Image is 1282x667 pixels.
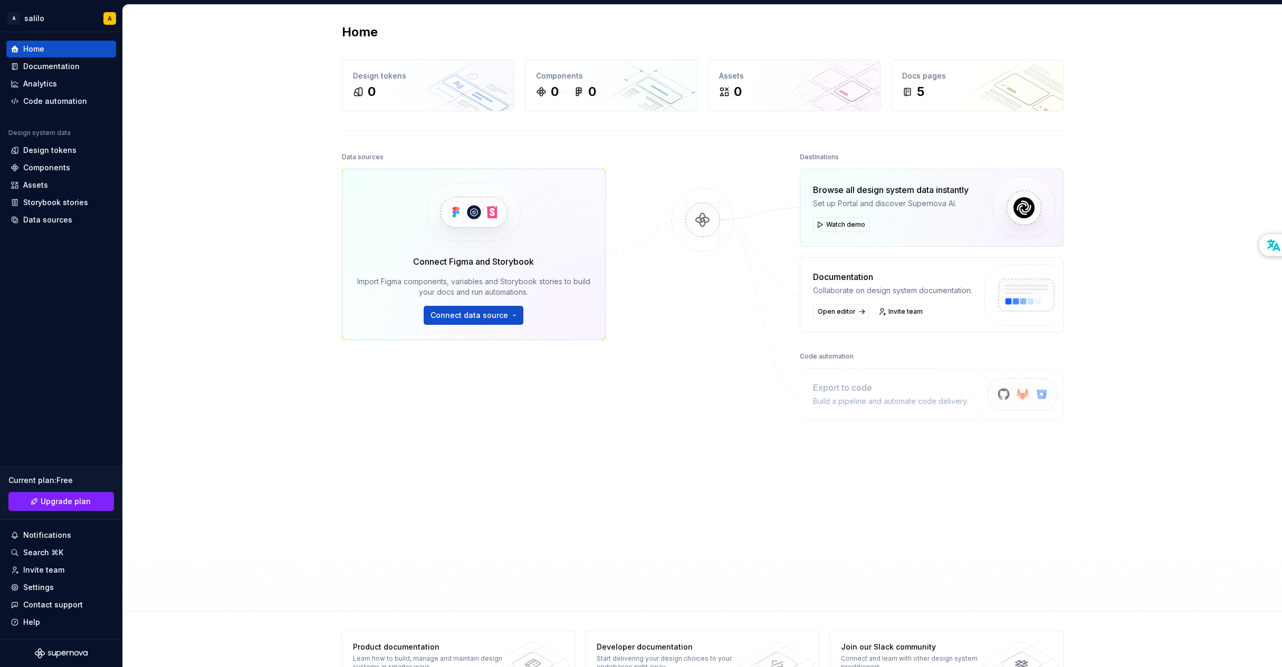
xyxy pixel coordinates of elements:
[342,150,384,165] div: Data sources
[6,614,116,631] button: Help
[888,307,923,316] span: Invite team
[8,129,71,137] div: Design system data
[430,310,508,321] span: Connect data source
[7,12,20,25] div: A
[875,304,927,319] a: Invite team
[841,642,994,652] div: Join our Slack community
[23,197,88,208] div: Storybook stories
[108,14,112,23] div: A
[424,306,523,325] button: Connect data source
[8,492,114,511] a: Upgrade plan
[6,159,116,176] a: Components
[342,60,514,111] a: Design tokens0
[6,194,116,211] a: Storybook stories
[23,61,80,72] div: Documentation
[23,96,87,107] div: Code automation
[2,7,120,30] button: AsaliloA
[813,183,969,196] div: Browse all design system data instantly
[813,285,972,296] div: Collaborate on design system documentation.
[6,142,116,159] a: Design tokens
[6,75,116,92] a: Analytics
[536,71,686,81] div: Components
[353,642,506,652] div: Product documentation
[597,642,750,652] div: Developer documentation
[818,307,856,316] span: Open editor
[353,71,503,81] div: Design tokens
[24,13,44,24] div: salilo
[23,162,70,173] div: Components
[368,83,376,100] div: 0
[6,58,116,75] a: Documentation
[813,304,869,319] a: Open editor
[23,565,64,575] div: Invite team
[23,530,71,540] div: Notifications
[6,177,116,194] a: Assets
[826,220,865,229] span: Watch demo
[23,547,63,558] div: Search ⌘K
[357,276,590,297] div: Import Figma components, variables and Storybook stories to build your docs and run automations.
[891,60,1064,111] a: Docs pages5
[6,41,116,57] a: Home
[6,562,116,578] a: Invite team
[23,79,57,89] div: Analytics
[708,60,881,111] a: Assets0
[342,24,378,41] h2: Home
[813,217,870,232] button: Watch demo
[525,60,697,111] a: Components00
[588,83,596,100] div: 0
[800,349,854,364] div: Code automation
[813,270,972,283] div: Documentation
[551,83,559,100] div: 0
[813,381,968,394] div: Export to code
[719,71,869,81] div: Assets
[902,71,1053,81] div: Docs pages
[6,544,116,561] button: Search ⌘K
[23,600,83,610] div: Contact support
[35,648,88,659] svg: Supernova Logo
[917,83,924,100] div: 5
[6,93,116,110] a: Code automation
[6,596,116,613] button: Contact support
[23,145,76,156] div: Design tokens
[413,255,534,268] div: Connect Figma and Storybook
[23,582,54,593] div: Settings
[800,150,839,165] div: Destinations
[813,198,969,209] div: Set up Portal and discover Supernova AI.
[23,617,40,627] div: Help
[23,215,72,225] div: Data sources
[23,44,44,54] div: Home
[6,527,116,544] button: Notifications
[23,180,48,190] div: Assets
[813,396,968,407] div: Build a pipeline and automate code delivery.
[6,211,116,228] a: Data sources
[8,475,114,486] div: Current plan : Free
[6,579,116,596] a: Settings
[734,83,742,100] div: 0
[41,496,91,507] span: Upgrade plan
